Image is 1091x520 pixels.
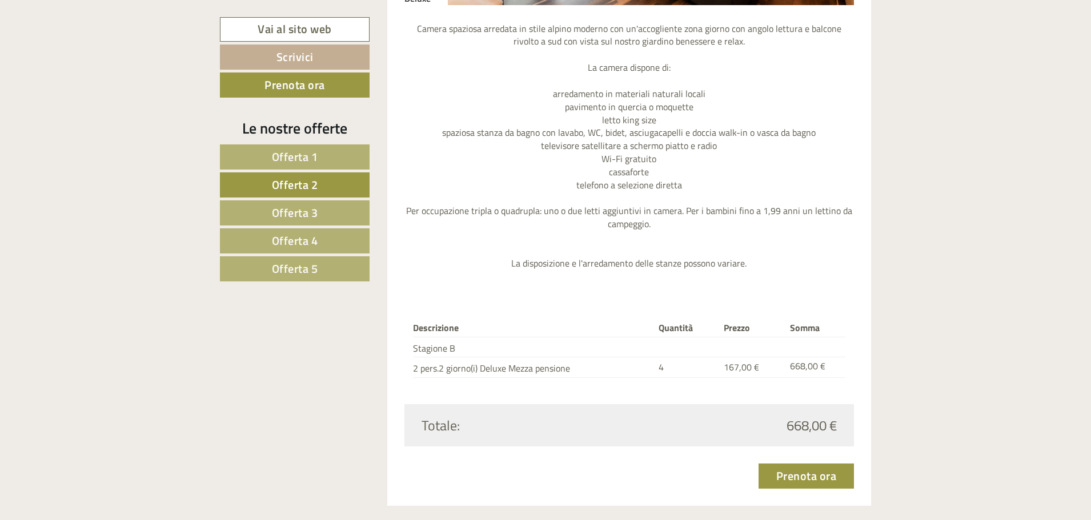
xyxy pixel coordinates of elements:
[272,232,318,249] span: Offerta 4
[724,360,759,374] span: 167,00 €
[272,260,318,277] span: Offerta 5
[719,319,786,337] th: Prezzo
[272,148,318,166] span: Offerta 1
[413,416,629,435] div: Totale:
[404,22,855,270] p: Camera spaziosa arredata in stile alpino moderno con un'accogliente zona giorno con angolo lettur...
[220,45,370,70] a: Scrivici
[787,416,837,435] span: 668,00 €
[220,17,370,42] a: Vai al sito web
[413,357,655,378] td: 2 pers.2 giorno(i) Deluxe Mezza pensione
[654,319,719,337] th: Quantità
[759,463,855,489] a: Prenota ora
[785,319,845,337] th: Somma
[785,357,845,378] td: 668,00 €
[413,337,655,357] td: Stagione B
[220,118,370,139] div: Le nostre offerte
[413,319,655,337] th: Descrizione
[654,357,719,378] td: 4
[220,72,370,98] a: Prenota ora
[272,176,318,194] span: Offerta 2
[272,204,318,221] span: Offerta 3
